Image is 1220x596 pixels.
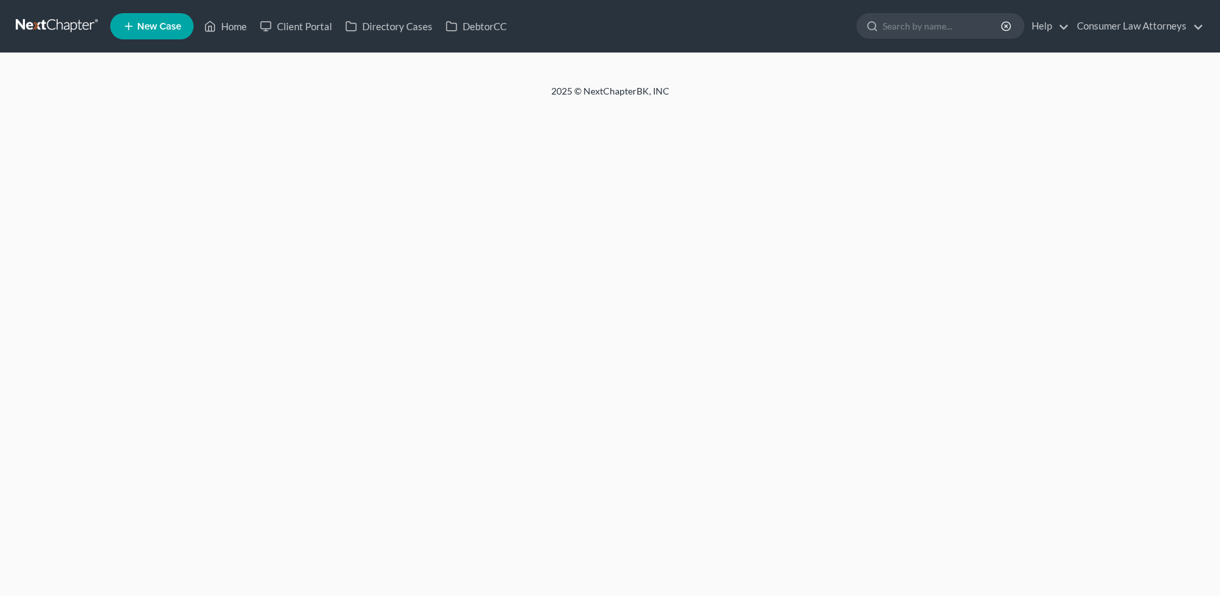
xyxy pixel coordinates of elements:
div: 2025 © NextChapterBK, INC [236,85,984,108]
a: Consumer Law Attorneys [1070,14,1204,38]
a: DebtorCC [439,14,513,38]
span: New Case [137,22,181,32]
a: Home [198,14,253,38]
a: Directory Cases [339,14,439,38]
a: Client Portal [253,14,339,38]
input: Search by name... [883,14,1003,38]
a: Help [1025,14,1069,38]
